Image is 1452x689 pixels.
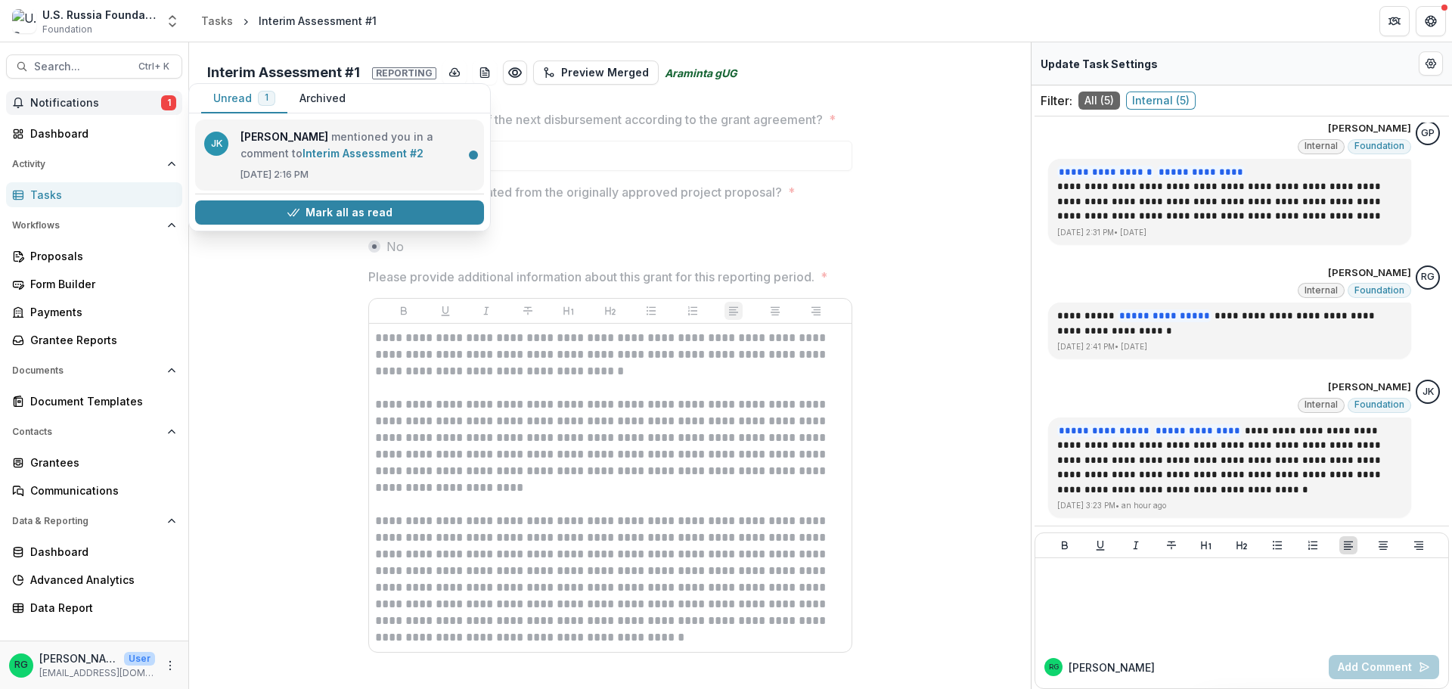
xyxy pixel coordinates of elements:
span: Contacts [12,427,161,437]
button: download-button [442,61,467,85]
button: Open Contacts [6,420,182,444]
span: Foundation [1354,399,1404,410]
button: Strike [1162,536,1181,554]
span: Data & Reporting [12,516,161,526]
button: Mark all as read [195,200,484,225]
div: U.S. Russia Foundation [42,7,156,23]
span: Foundation [1354,141,1404,151]
span: Internal [1305,399,1338,410]
p: [DATE] 2:41 PM • [DATE] [1057,341,1402,352]
div: Advanced Analytics [30,572,170,588]
span: Foundation [42,23,92,36]
h2: Interim Assessment #1 [207,64,436,81]
a: Advanced Analytics [6,567,182,592]
button: Unread [201,84,287,113]
span: Workflows [12,220,161,231]
p: [PERSON_NAME] [39,650,118,666]
p: [PERSON_NAME] [1069,660,1155,675]
button: Heading 2 [1233,536,1251,554]
button: Heading 1 [560,302,578,320]
div: Payments [30,304,170,320]
img: U.S. Russia Foundation [12,9,36,33]
button: Open entity switcher [162,6,183,36]
span: 1 [161,95,176,110]
div: Ctrl + K [135,58,172,75]
span: Internal [1305,141,1338,151]
a: Payments [6,299,182,324]
button: Add Comment [1329,655,1439,679]
a: Dashboard [6,539,182,564]
a: Document Templates [6,389,182,414]
span: Documents [12,365,161,376]
div: Data Report [30,600,170,616]
a: Grantee Reports [6,327,182,352]
span: Search... [34,61,129,73]
p: What is the amount of the next disbursement according to the grant agreement? [368,110,823,129]
p: [PERSON_NAME] [1328,121,1411,136]
div: Proposals [30,248,170,264]
button: Align Center [1374,536,1392,554]
p: Has the grantee deviated from the originally approved project proposal? [368,183,782,201]
button: Align Left [724,302,743,320]
button: Open Activity [6,152,182,176]
button: download-word-button [473,61,497,85]
p: Update Task Settings [1041,56,1158,72]
div: Tasks [30,187,170,203]
button: Partners [1379,6,1410,36]
button: Heading 2 [601,302,619,320]
button: Edit Form Settings [1419,51,1443,76]
button: Archived [287,84,358,113]
button: More [161,656,179,675]
p: User [124,652,155,666]
button: Align Center [766,302,784,320]
span: Reporting [372,67,436,79]
button: Search... [6,54,182,79]
div: Ruslan Garipov [1049,663,1059,671]
div: Ruslan Garipov [14,660,28,670]
div: Gennady Podolny [1421,129,1435,138]
span: Internal [1305,285,1338,296]
p: [DATE] 3:23 PM • an hour ago [1057,500,1402,511]
button: Bold [395,302,413,320]
button: Italicize [477,302,495,320]
a: Data Report [6,595,182,620]
a: Form Builder [6,272,182,296]
button: Underline [436,302,455,320]
div: Grantees [30,455,170,470]
button: Open Data & Reporting [6,509,182,533]
button: Italicize [1127,536,1145,554]
i: Araminta gUG [665,65,737,81]
p: Filter: [1041,92,1072,110]
span: 1 [265,92,268,103]
a: Communications [6,478,182,503]
p: [EMAIL_ADDRESS][DOMAIN_NAME] [39,666,155,680]
a: Interim Assessment #2 [302,147,423,160]
p: [DATE] 2:31 PM • [DATE] [1057,227,1402,238]
div: Dashboard [30,126,170,141]
button: Preview 30e99052-0bdb-49e1-9db5-01ba7a02bcdf.pdf [503,61,527,85]
span: Notifications [30,97,161,110]
button: Bullet List [642,302,660,320]
a: Tasks [195,10,239,32]
button: Open Documents [6,358,182,383]
p: [PERSON_NAME] [1328,380,1411,395]
p: [PERSON_NAME] [1328,265,1411,281]
div: Tasks [201,13,233,29]
button: Ordered List [684,302,702,320]
button: Strike [519,302,537,320]
span: Activity [12,159,161,169]
div: Ruslan Garipov [1421,272,1435,282]
div: Interim Assessment #1 [259,13,377,29]
p: mentioned you in a comment to [240,129,475,162]
button: Underline [1091,536,1109,554]
button: Ordered List [1304,536,1322,554]
button: Bold [1056,536,1074,554]
a: Grantees [6,450,182,475]
div: Form Builder [30,276,170,292]
button: Notifications1 [6,91,182,115]
div: Grantee Reports [30,332,170,348]
button: Heading 1 [1197,536,1215,554]
button: Align Right [807,302,825,320]
span: All ( 5 ) [1078,92,1120,110]
button: Align Left [1339,536,1357,554]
